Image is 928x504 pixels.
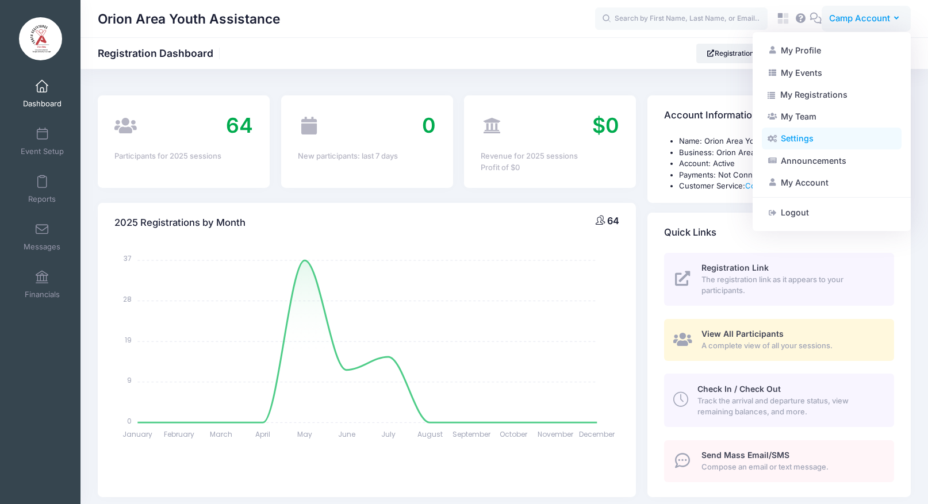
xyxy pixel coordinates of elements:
[701,274,881,297] span: The registration link as it appears to your participants.
[701,340,881,352] span: A complete view of all your sessions.
[417,429,443,439] tspan: August
[607,215,619,226] span: 64
[745,181,785,190] a: Contact Us
[664,216,716,249] h4: Quick Links
[19,17,62,60] img: Orion Area Youth Assistance
[381,429,396,439] tspan: July
[679,170,894,181] li: Payments: Not Connected
[762,150,902,172] a: Announcements
[24,242,60,252] span: Messages
[762,40,902,61] a: My Profile
[128,375,132,385] tspan: 9
[697,395,881,418] span: Track the arrival and departure status, view remaining balances, and more.
[701,461,881,473] span: Compose an email or text message.
[762,84,902,106] a: My Registrations
[453,429,492,439] tspan: September
[256,429,271,439] tspan: April
[822,6,911,32] button: Camp Account
[124,254,132,264] tspan: 37
[125,335,132,345] tspan: 19
[123,429,153,439] tspan: January
[481,151,619,173] div: Revenue for 2025 sessions Profit of $0
[15,217,70,257] a: Messages
[15,74,70,114] a: Dashboard
[679,136,894,147] li: Name: Orion Area Youth Assistance
[762,202,902,224] a: Logout
[580,429,616,439] tspan: December
[679,180,894,192] li: Customer Service:
[15,264,70,305] a: Financials
[15,169,70,209] a: Reports
[679,147,894,159] li: Business: Orion Area Youth Assistance
[664,99,758,132] h4: Account Information
[114,207,246,240] h4: 2025 Registrations by Month
[164,429,195,439] tspan: February
[701,263,769,272] span: Registration Link
[538,429,574,439] tspan: November
[98,6,280,32] h1: Orion Area Youth Assistance
[701,450,789,460] span: Send Mass Email/SMS
[21,147,64,156] span: Event Setup
[664,374,894,426] a: Check In / Check Out Track the arrival and departure status, view remaining balances, and more.
[829,12,890,25] span: Camp Account
[762,61,902,83] a: My Events
[592,113,619,138] span: $0
[338,429,355,439] tspan: June
[25,290,60,299] span: Financials
[500,429,528,439] tspan: October
[762,172,902,194] a: My Account
[226,113,253,138] span: 64
[595,7,768,30] input: Search by First Name, Last Name, or Email...
[762,106,902,128] a: My Team
[297,429,312,439] tspan: May
[98,47,223,59] h1: Registration Dashboard
[28,194,56,204] span: Reports
[679,158,894,170] li: Account: Active
[114,151,253,162] div: Participants for 2025 sessions
[696,44,780,63] a: Registration Link
[697,384,781,394] span: Check In / Check Out
[664,319,894,361] a: View All Participants A complete view of all your sessions.
[124,294,132,304] tspan: 28
[422,113,436,138] span: 0
[128,416,132,426] tspan: 0
[210,429,232,439] tspan: March
[701,329,784,338] span: View All Participants
[664,440,894,482] a: Send Mass Email/SMS Compose an email or text message.
[15,121,70,161] a: Event Setup
[664,253,894,306] a: Registration Link The registration link as it appears to your participants.
[298,151,436,162] div: New participants: last 7 days
[762,128,902,149] a: Settings
[23,99,62,109] span: Dashboard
